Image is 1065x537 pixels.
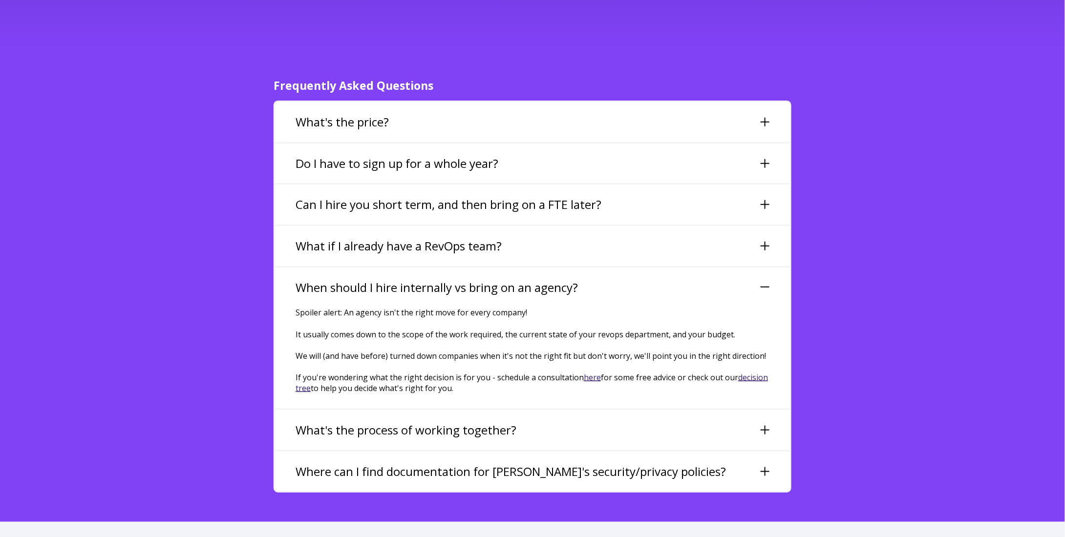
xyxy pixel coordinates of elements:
h3: What's the process of working together? [296,422,516,438]
p: It usually comes down to the scope of the work required, the current state of your revops departm... [296,329,769,393]
a: here [584,372,601,383]
h3: What if I already have a RevOps team? [296,238,502,254]
a: decision tree [296,372,768,393]
h3: When should I hire internally vs bring on an agency? [296,279,578,296]
p: Spoiler alert: An agency isn't the right move for every company! [296,307,769,318]
h3: Can I hire you short term, and then bring on a FTE later? [296,196,601,213]
h3: Do I have to sign up for a whole year? [296,155,498,172]
span: to help you decide what's right for you. [311,383,453,393]
h3: What's the price? [296,114,389,130]
span: Frequently Asked Questions [274,78,433,93]
h3: Where can I find documentation for [PERSON_NAME]'s security/privacy policies? [296,463,726,480]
